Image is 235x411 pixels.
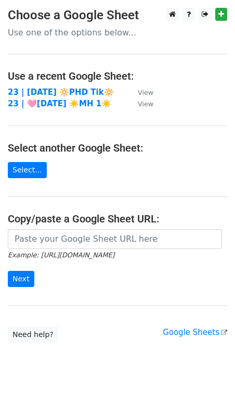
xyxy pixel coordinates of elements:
h4: Copy/paste a Google Sheet URL: [8,213,227,225]
a: View [127,99,153,108]
a: Need help? [8,327,58,343]
small: View [138,100,153,108]
a: View [127,88,153,97]
h4: Select another Google Sheet: [8,142,227,154]
h3: Choose a Google Sheet [8,8,227,23]
h4: Use a recent Google Sheet: [8,70,227,82]
input: Next [8,271,34,287]
a: 23 | 🩷[DATE] ☀️MH 1☀️ [8,99,111,108]
input: Paste your Google Sheet URL here [8,229,222,249]
small: View [138,89,153,96]
small: Example: [URL][DOMAIN_NAME] [8,251,114,259]
a: Select... [8,162,47,178]
p: Use one of the options below... [8,27,227,38]
a: 23 | [DATE] 🔆PHD Tik🔆 [8,88,114,97]
a: Google Sheets [163,328,227,337]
